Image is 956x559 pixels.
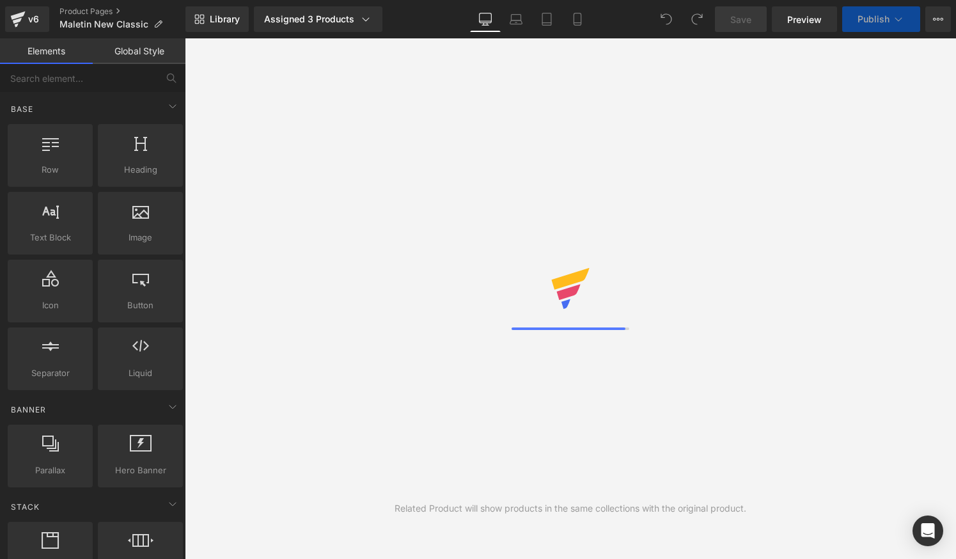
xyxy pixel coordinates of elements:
span: Row [12,163,89,177]
a: New Library [185,6,249,32]
span: Parallax [12,464,89,477]
span: Save [730,13,751,26]
span: Heading [102,163,179,177]
span: Base [10,103,35,115]
span: Icon [12,299,89,312]
div: v6 [26,11,42,28]
div: Assigned 3 Products [264,13,372,26]
a: Tablet [531,6,562,32]
span: Image [102,231,179,244]
a: Laptop [501,6,531,32]
a: v6 [5,6,49,32]
span: Separator [12,366,89,380]
a: Mobile [562,6,593,32]
button: Undo [654,6,679,32]
div: Related Product will show products in the same collections with the original product. [395,501,746,516]
div: Open Intercom Messenger [913,516,943,546]
span: Button [102,299,179,312]
span: Library [210,13,240,25]
button: Redo [684,6,710,32]
a: Global Style [93,38,185,64]
span: Liquid [102,366,179,380]
span: Hero Banner [102,464,179,477]
span: Maletin New Classic [59,19,148,29]
a: Product Pages [59,6,185,17]
span: Preview [787,13,822,26]
button: Publish [842,6,920,32]
span: Banner [10,404,47,416]
a: Desktop [470,6,501,32]
span: Text Block [12,231,89,244]
span: Stack [10,501,41,513]
a: Preview [772,6,837,32]
span: Publish [858,14,889,24]
button: More [925,6,951,32]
